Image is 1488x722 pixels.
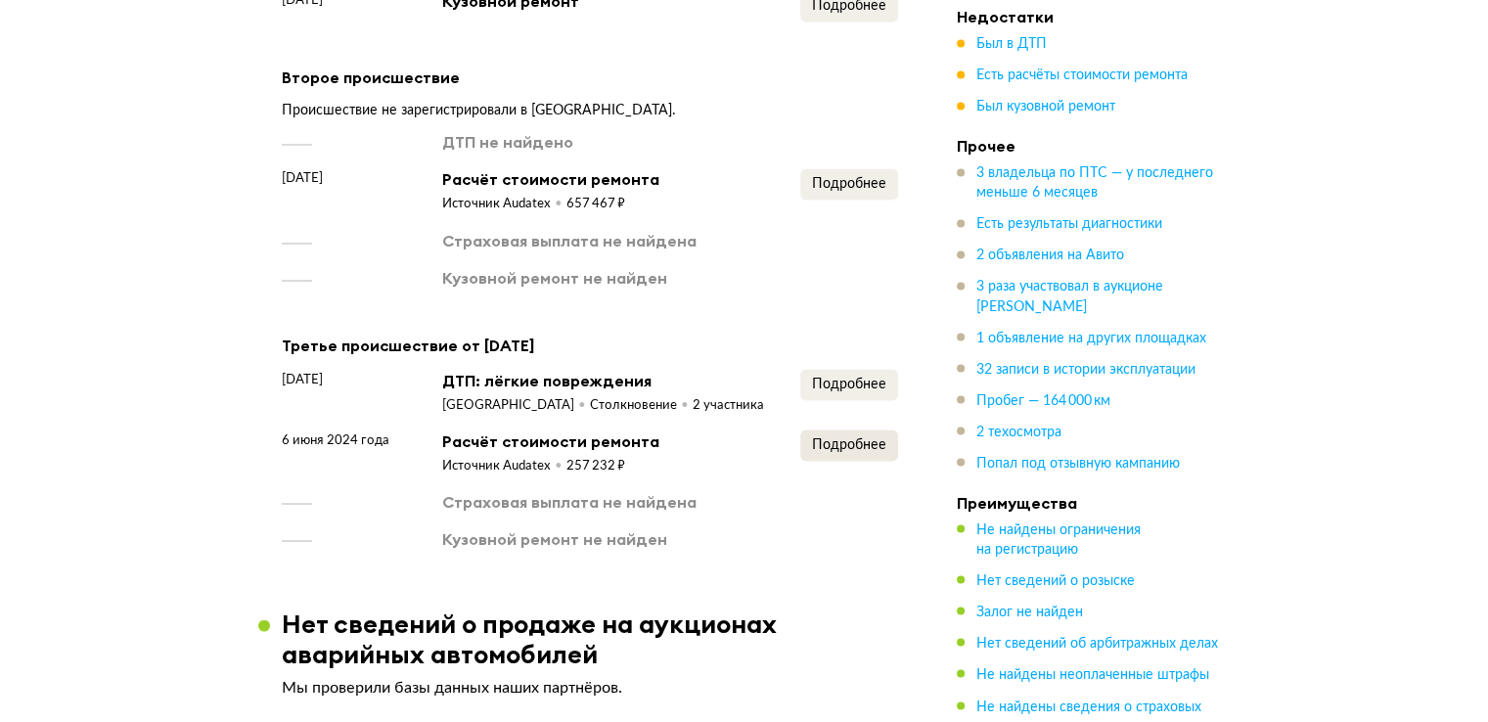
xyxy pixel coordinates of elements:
div: Кузовной ремонт не найден [442,267,667,289]
div: Расчёт стоимости ремонта [442,429,659,451]
span: [DATE] [282,369,323,388]
div: Второе происшествие [282,65,898,90]
span: Есть расчёты стоимости ремонта [976,69,1188,83]
div: 257 232 ₽ [566,457,625,474]
span: Был кузовной ремонт [976,101,1115,114]
div: Источник Audatex [442,457,566,474]
span: Не найдены неоплаченные штрафы [976,668,1209,682]
span: Нет сведений о розыске [976,574,1135,588]
p: Мы проверили базы данных наших партнёров. [282,677,898,697]
h4: Недостатки [957,8,1231,27]
div: Третье происшествие от [DATE] [282,332,898,357]
span: Нет сведений об арбитражных делах [976,637,1218,651]
span: Не найдены ограничения на регистрацию [976,523,1141,557]
span: 6 июня 2024 года [282,429,389,449]
span: 2 объявления на Авито [976,249,1124,263]
div: Столкновение [590,396,693,414]
span: 32 записи в истории эксплуатации [976,363,1195,377]
span: Подробнее [812,437,886,451]
span: Подробнее [812,377,886,390]
span: 3 раза участвовал в аукционе [PERSON_NAME] [976,281,1163,314]
button: Подробнее [800,369,898,400]
div: [GEOGRAPHIC_DATA] [442,396,590,414]
span: Был в ДТП [976,38,1047,52]
div: ДТП не найдено [442,131,573,153]
div: Происшествие не зарегистрировали в [GEOGRAPHIC_DATA]. [282,102,898,119]
span: [DATE] [282,168,323,188]
button: Подробнее [800,429,898,461]
button: Подробнее [800,168,898,200]
span: Пробег — 164 000 км [976,394,1110,408]
span: 2 техосмотра [976,426,1061,439]
span: Залог не найден [976,606,1083,619]
span: Подробнее [812,177,886,191]
div: Страховая выплата не найдена [442,490,697,512]
span: 3 владельца по ПТС — у последнего меньше 6 месяцев [976,167,1213,201]
h4: Прочее [957,137,1231,157]
span: Есть результаты диагностики [976,218,1162,232]
span: Попал под отзывную кампанию [976,457,1180,471]
div: 657 467 ₽ [566,196,625,213]
div: Страховая выплата не найдена [442,230,697,251]
div: Кузовной ремонт не найден [442,527,667,549]
h3: Нет сведений о продаже на аукционах аварийных автомобилей [282,608,922,668]
div: Расчёт стоимости ремонта [442,168,659,190]
div: ДТП: лёгкие повреждения [442,369,764,390]
div: 2 участника [693,396,764,414]
div: Источник Audatex [442,196,566,213]
span: 1 объявление на других площадках [976,332,1206,345]
h4: Преимущества [957,493,1231,513]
